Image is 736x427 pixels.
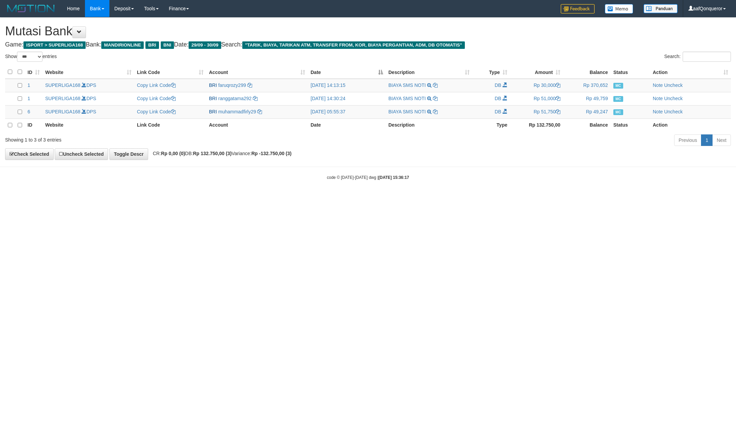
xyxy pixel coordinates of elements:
span: "TARIK, BIAYA, TARIKAN ATM, TRANSFER FROM, KOR, BIAYA PERGANTIAN, ADM, DB OTOMATIS" [242,41,465,49]
td: DPS [42,79,134,92]
span: Manually Checked by: aafKayli [613,109,623,115]
h4: Game: Bank: Date: Search: [5,41,731,48]
a: Toggle Descr [109,148,148,160]
th: Link Code [134,118,206,132]
a: BIAYA SMS NOTI [388,96,426,101]
span: MANDIRIONLINE [101,41,144,49]
a: ranggatama292 [218,96,251,101]
td: Rp 370,652 [563,79,611,92]
th: ID: activate to sort column ascending [25,66,42,79]
th: Date: activate to sort column descending [308,66,386,79]
td: [DATE] 14:13:15 [308,79,386,92]
div: Showing 1 to 3 of 3 entries [5,134,302,143]
span: Manually Checked by: aafmnamm [613,83,623,89]
img: panduan.png [644,4,678,13]
th: Action: activate to sort column ascending [650,66,731,79]
a: Copy faruqrozy299 to clipboard [247,82,252,88]
th: Description [386,118,472,132]
a: Copy BIAYA SMS NOTI to clipboard [433,109,438,114]
a: Copy Rp 30,000 to clipboard [556,82,560,88]
td: DPS [42,92,134,105]
td: [DATE] 05:55:37 [308,105,386,118]
span: Manually Checked by: aafmnamm [613,96,623,102]
a: Copy BIAYA SMS NOTI to clipboard [433,82,438,88]
a: Note [653,109,663,114]
input: Search: [683,52,731,62]
a: Previous [674,134,701,146]
a: Uncheck [664,82,682,88]
td: [DATE] 14:30:24 [308,92,386,105]
label: Show entries [5,52,57,62]
a: SUPERLIGA168 [45,96,81,101]
th: Link Code: activate to sort column ascending [134,66,206,79]
img: Button%20Memo.svg [605,4,633,14]
span: 1 [28,96,30,101]
th: Date [308,118,386,132]
th: Account: activate to sort column ascending [206,66,308,79]
span: BRI [209,82,217,88]
th: Balance [563,66,611,79]
th: Rp 132.750,00 [510,118,563,132]
span: BRI [209,109,217,114]
th: Website: activate to sort column ascending [42,66,134,79]
strong: [DATE] 15:36:17 [379,175,409,180]
th: Status [611,118,650,132]
a: SUPERLIGA168 [45,82,81,88]
a: Copy Rp 51,000 to clipboard [556,96,560,101]
span: 1 [28,82,30,88]
span: DB [495,82,501,88]
a: BIAYA SMS NOTI [388,109,426,114]
a: BIAYA SMS NOTI [388,82,426,88]
td: Rp 49,247 [563,105,611,118]
span: 29/09 - 30/09 [189,41,221,49]
a: Check Selected [5,148,54,160]
a: faruqrozy299 [218,82,246,88]
a: SUPERLIGA168 [45,109,81,114]
a: Uncheck Selected [55,148,108,160]
td: DPS [42,105,134,118]
a: Copy Link Code [137,96,176,101]
span: 6 [28,109,30,114]
a: Copy muhammadfirly29 to clipboard [257,109,262,114]
th: Balance [563,118,611,132]
strong: Rp 132.750,00 (3) [193,151,232,156]
a: Copy Rp 51,750 to clipboard [556,109,560,114]
a: 1 [701,134,713,146]
span: BRI [209,96,217,101]
a: Uncheck [664,96,682,101]
span: BRI [145,41,159,49]
th: Type: activate to sort column ascending [472,66,510,79]
span: CR: DB: Variance: [150,151,292,156]
a: Copy ranggatama292 to clipboard [253,96,258,101]
a: Copy Link Code [137,82,176,88]
span: DB [495,109,501,114]
h1: Mutasi Bank [5,24,731,38]
span: BNI [161,41,174,49]
th: Status [611,66,650,79]
td: Rp 30,000 [510,79,563,92]
span: DB [495,96,501,101]
th: ID [25,118,42,132]
th: Type [472,118,510,132]
img: Feedback.jpg [561,4,595,14]
a: Next [712,134,731,146]
strong: Rp -132.750,00 (3) [251,151,292,156]
small: code © [DATE]-[DATE] dwg | [327,175,409,180]
td: Rp 49,759 [563,92,611,105]
th: Account [206,118,308,132]
th: Amount: activate to sort column ascending [510,66,563,79]
label: Search: [664,52,731,62]
a: Uncheck [664,109,682,114]
th: Website [42,118,134,132]
a: Note [653,96,663,101]
td: Rp 51,750 [510,105,563,118]
a: muhammadfirly29 [218,109,256,114]
img: MOTION_logo.png [5,3,57,14]
th: Action [650,118,731,132]
select: Showentries [17,52,42,62]
span: ISPORT > SUPERLIGA168 [23,41,86,49]
a: Note [653,82,663,88]
td: Rp 51,000 [510,92,563,105]
a: Copy Link Code [137,109,176,114]
a: Copy BIAYA SMS NOTI to clipboard [433,96,438,101]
